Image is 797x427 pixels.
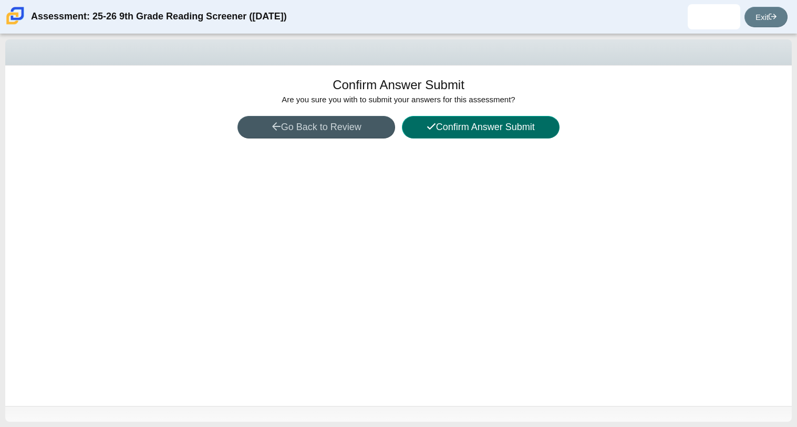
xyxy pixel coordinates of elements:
[4,5,26,27] img: Carmen School of Science & Technology
[237,116,395,138] button: Go Back to Review
[706,8,722,25] img: avaniqua.riley-ste.zhQZBe
[4,19,26,28] a: Carmen School of Science & Technology
[744,7,788,27] a: Exit
[31,4,287,29] div: Assessment: 25-26 9th Grade Reading Screener ([DATE])
[333,76,464,94] h1: Confirm Answer Submit
[402,116,560,138] button: Confirm Answer Submit
[282,95,515,104] span: Are you sure you with to submit your answers for this assessment?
